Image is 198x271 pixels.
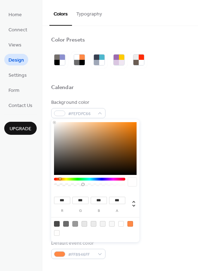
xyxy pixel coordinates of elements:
[100,221,106,227] div: rgb(243, 243, 243)
[118,221,124,227] div: rgb(255, 255, 255)
[8,57,24,64] span: Design
[4,24,31,35] a: Connect
[8,87,19,94] span: Form
[4,54,28,65] a: Design
[72,209,89,213] label: g
[68,251,94,258] span: #FF8946FF
[68,110,94,118] span: #FEFDFC66
[8,11,22,19] span: Home
[127,221,133,227] div: rgb(255, 137, 70)
[109,209,125,213] label: a
[54,209,70,213] label: r
[4,39,26,50] a: Views
[51,240,104,247] div: Default event color
[63,221,69,227] div: rgb(108, 108, 108)
[91,221,96,227] div: rgb(235, 235, 235)
[4,69,31,81] a: Settings
[109,221,115,227] div: rgb(248, 248, 248)
[72,221,78,227] div: rgb(153, 153, 153)
[82,221,87,227] div: rgb(231, 231, 231)
[4,99,37,111] a: Contact Us
[8,102,32,109] span: Contact Us
[8,72,27,79] span: Settings
[51,37,85,44] div: Color Presets
[4,84,24,96] a: Form
[51,99,104,106] div: Background color
[91,209,107,213] label: b
[54,230,60,236] div: rgb(254, 253, 252)
[4,122,37,135] button: Upgrade
[4,8,26,20] a: Home
[54,221,60,227] div: rgb(74, 74, 74)
[8,42,22,49] span: Views
[8,26,27,34] span: Connect
[10,125,31,133] span: Upgrade
[51,84,74,92] div: Calendar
